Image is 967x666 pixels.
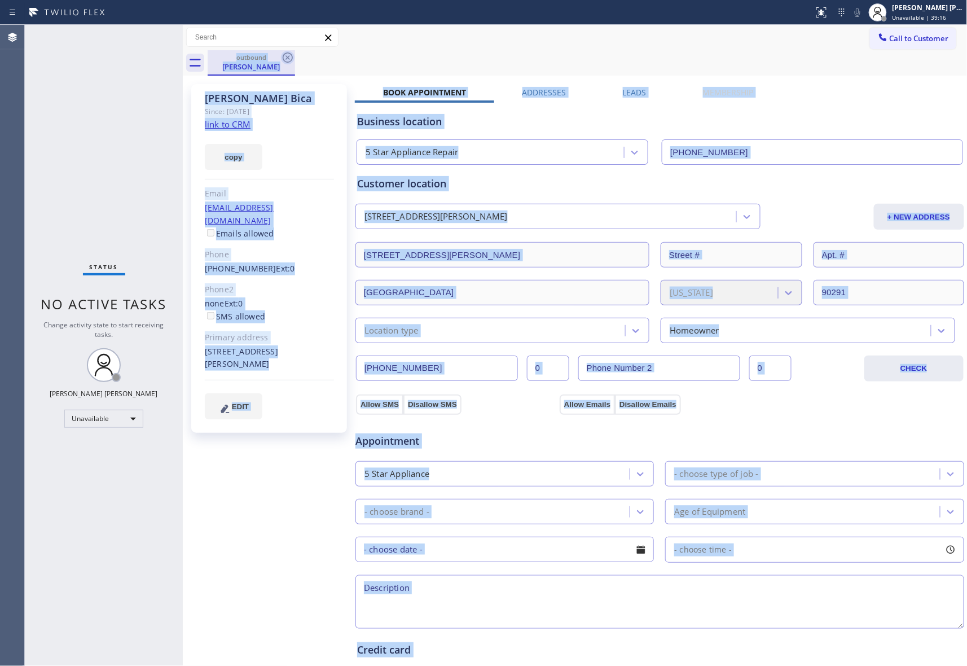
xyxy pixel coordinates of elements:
[205,283,334,296] div: Phone2
[205,228,274,239] label: Emails allowed
[205,311,265,322] label: SMS allowed
[661,242,802,268] input: Street #
[670,324,719,337] div: Homeowner
[209,50,294,75] div: Kim Bica
[366,146,459,159] div: 5 Star Appliance Repair
[205,202,274,226] a: [EMAIL_ADDRESS][DOMAIN_NAME]
[357,176,962,191] div: Customer location
[205,248,334,261] div: Phone
[44,320,164,339] span: Change activity state to start receiving tasks.
[383,87,466,98] label: Book Appointment
[814,242,964,268] input: Apt. #
[205,297,334,323] div: none
[893,3,964,12] div: [PERSON_NAME] [PERSON_NAME]
[209,53,294,62] div: outbound
[207,312,214,319] input: SMS allowed
[864,356,964,382] button: CHECK
[357,642,962,658] div: Credit card
[749,356,792,381] input: Ext. 2
[403,395,461,415] button: Disallow SMS
[357,114,962,129] div: Business location
[205,187,334,200] div: Email
[90,263,118,271] span: Status
[355,433,557,449] span: Appointment
[356,395,403,415] button: Allow SMS
[615,395,681,415] button: Disallow Emails
[364,324,419,337] div: Location type
[205,263,276,274] a: [PHONE_NUMBER]
[207,229,214,236] input: Emails allowed
[674,544,732,555] span: - choose time -
[814,280,964,305] input: ZIP
[527,356,569,381] input: Ext.
[560,395,615,415] button: Allow Emails
[205,393,262,419] button: EDIT
[205,119,250,130] a: link to CRM
[205,345,334,371] div: [STREET_ADDRESS][PERSON_NAME]
[850,5,865,20] button: Mute
[205,92,334,105] div: [PERSON_NAME] Bica
[674,467,758,480] div: - choose type of job -
[355,280,649,305] input: City
[355,537,654,562] input: - choose date -
[623,87,647,98] label: Leads
[355,242,649,268] input: Address
[205,105,334,118] div: Since: [DATE]
[356,356,518,381] input: Phone Number
[187,28,338,46] input: Search
[890,33,949,43] span: Call to Customer
[205,331,334,344] div: Primary address
[703,87,754,98] label: Membership
[578,356,740,381] input: Phone Number 2
[870,28,956,49] button: Call to Customer
[50,389,158,398] div: [PERSON_NAME] [PERSON_NAME]
[662,139,962,165] input: Phone Number
[276,263,295,274] span: Ext: 0
[364,211,508,224] div: [STREET_ADDRESS][PERSON_NAME]
[874,204,964,230] button: + NEW ADDRESS
[893,14,947,21] span: Unavailable | 39:16
[41,295,167,313] span: No active tasks
[232,402,249,411] span: EDIT
[209,62,294,72] div: [PERSON_NAME]
[64,410,143,428] div: Unavailable
[364,505,429,518] div: - choose brand -
[225,298,243,309] span: Ext: 0
[674,505,745,518] div: Age of Equipment
[205,144,262,170] button: copy
[364,467,429,480] div: 5 Star Appliance
[522,87,566,98] label: Addresses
